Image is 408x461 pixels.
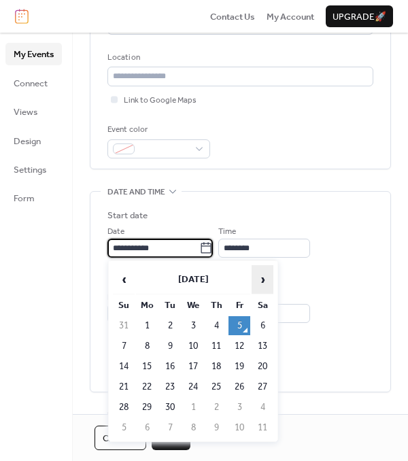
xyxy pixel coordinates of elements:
span: Views [14,105,37,119]
td: 10 [228,418,250,437]
th: [DATE] [136,265,250,294]
td: 5 [228,316,250,335]
td: 6 [252,316,273,335]
button: Upgrade🚀 [326,5,393,27]
td: 13 [252,337,273,356]
span: Upgrade 🚀 [333,10,386,24]
td: 29 [136,398,158,417]
a: Contact Us [210,10,255,23]
span: › [252,266,273,293]
td: 22 [136,377,158,396]
td: 17 [182,357,204,376]
span: Form [14,192,35,205]
td: 14 [113,357,135,376]
td: 7 [113,337,135,356]
th: Th [205,296,227,315]
td: 27 [252,377,273,396]
span: Recurring event [107,408,177,422]
td: 16 [159,357,181,376]
img: logo [15,9,29,24]
td: 3 [228,398,250,417]
td: 23 [159,377,181,396]
span: Cancel [103,432,138,445]
th: We [182,296,204,315]
th: Sa [252,296,273,315]
button: Cancel [95,426,146,450]
span: Design [14,135,41,148]
td: 18 [205,357,227,376]
a: Design [5,130,62,152]
td: 2 [159,316,181,335]
td: 25 [205,377,227,396]
td: 9 [205,418,227,437]
span: My Events [14,48,54,61]
span: Settings [14,163,46,177]
td: 7 [159,418,181,437]
a: Form [5,187,62,209]
td: 28 [113,398,135,417]
span: Connect [14,77,48,90]
td: 5 [113,418,135,437]
span: Date and time [107,186,165,199]
span: Contact Us [210,10,255,24]
td: 9 [159,337,181,356]
span: ‹ [114,266,134,293]
td: 8 [182,418,204,437]
span: Time [218,225,236,239]
div: Start date [107,209,148,222]
div: Event color [107,123,207,137]
a: My Events [5,43,62,65]
td: 30 [159,398,181,417]
td: 8 [136,337,158,356]
span: My Account [267,10,314,24]
th: Mo [136,296,158,315]
th: Tu [159,296,181,315]
td: 11 [205,337,227,356]
a: Views [5,101,62,122]
th: Fr [228,296,250,315]
td: 6 [136,418,158,437]
td: 4 [205,316,227,335]
td: 3 [182,316,204,335]
td: 1 [136,316,158,335]
span: Date [107,291,124,305]
th: Su [113,296,135,315]
a: My Account [267,10,314,23]
td: 15 [136,357,158,376]
a: Settings [5,158,62,180]
td: 21 [113,377,135,396]
td: 12 [228,337,250,356]
span: Save [160,432,182,445]
div: End date [107,274,142,288]
span: Date [107,225,124,239]
td: 2 [205,398,227,417]
td: 4 [252,398,273,417]
a: Connect [5,72,62,94]
td: 11 [252,418,273,437]
td: 19 [228,357,250,376]
td: 1 [182,398,204,417]
td: 26 [228,377,250,396]
span: Link to Google Maps [124,94,197,107]
td: 24 [182,377,204,396]
div: Location [107,51,371,65]
td: 31 [113,316,135,335]
td: 20 [252,357,273,376]
td: 10 [182,337,204,356]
